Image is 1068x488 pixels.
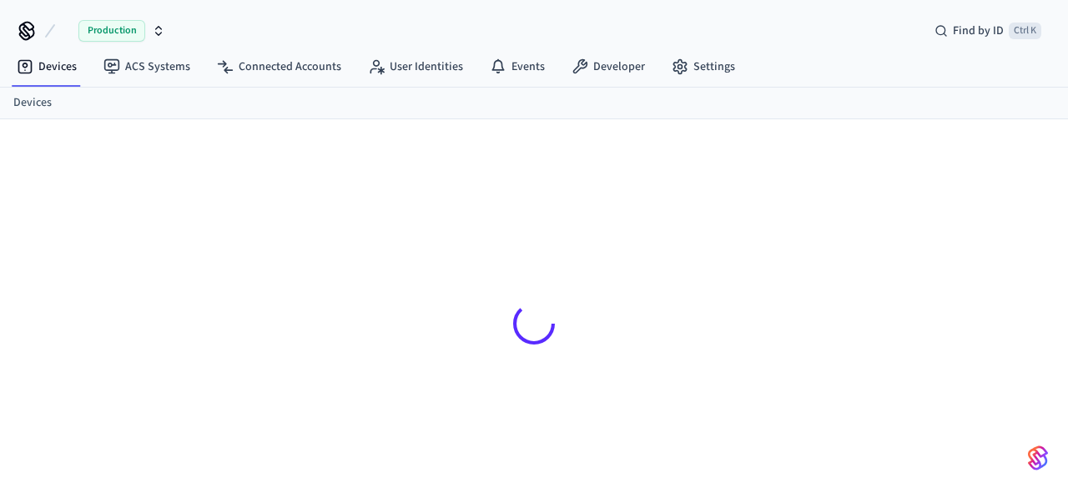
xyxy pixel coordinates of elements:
[658,52,748,82] a: Settings
[1028,445,1048,471] img: SeamLogoGradient.69752ec5.svg
[355,52,476,82] a: User Identities
[558,52,658,82] a: Developer
[90,52,204,82] a: ACS Systems
[476,52,558,82] a: Events
[204,52,355,82] a: Connected Accounts
[921,16,1055,46] div: Find by IDCtrl K
[13,94,52,112] a: Devices
[3,52,90,82] a: Devices
[953,23,1004,39] span: Find by ID
[78,20,145,42] span: Production
[1009,23,1041,39] span: Ctrl K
